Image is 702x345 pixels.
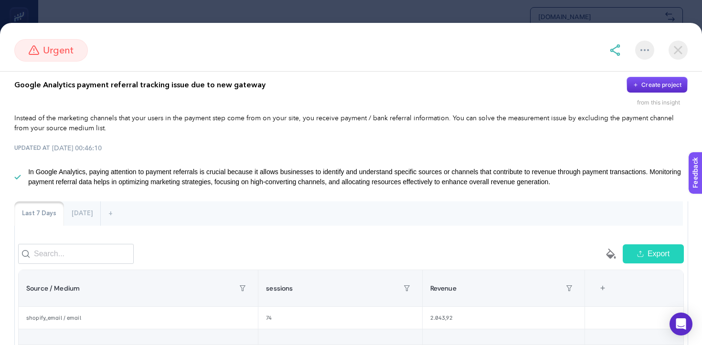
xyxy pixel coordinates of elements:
[14,201,64,226] div: Last 7 Days
[593,278,600,299] div: 3 items selected
[52,143,102,153] time: [DATE] 00:46:10
[26,284,80,292] span: Source / Medium
[19,307,258,329] div: shopify_email / email
[669,41,688,60] img: close-dialog
[627,77,688,93] button: Create project
[670,313,692,335] div: Open Intercom Messenger
[18,244,134,264] input: Search...
[14,144,50,152] span: UPDATED AT
[258,307,422,329] div: 74
[14,175,21,179] img: list-check
[28,167,688,187] p: In Google Analytics, paying attention to payment referrals is crucial because it allows businesse...
[14,79,266,91] p: Google Analytics payment referral tracking issue due to new gateway
[637,99,688,106] div: from this insight
[29,45,39,55] img: urgent
[43,43,74,57] span: urgent
[641,81,681,89] div: Create project
[64,201,100,226] div: [DATE]
[623,244,684,263] button: Export
[14,114,688,134] p: Instead of the marketing channels that your users in the payment step come from on your site, you...
[430,284,457,292] span: Revenue
[101,201,120,226] div: +
[6,3,36,10] span: Feedback
[648,248,670,260] span: Export
[594,278,612,299] div: +
[609,44,621,56] img: share
[640,49,649,51] img: More options
[423,307,585,329] div: 2.043,92
[266,284,293,292] span: sessions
